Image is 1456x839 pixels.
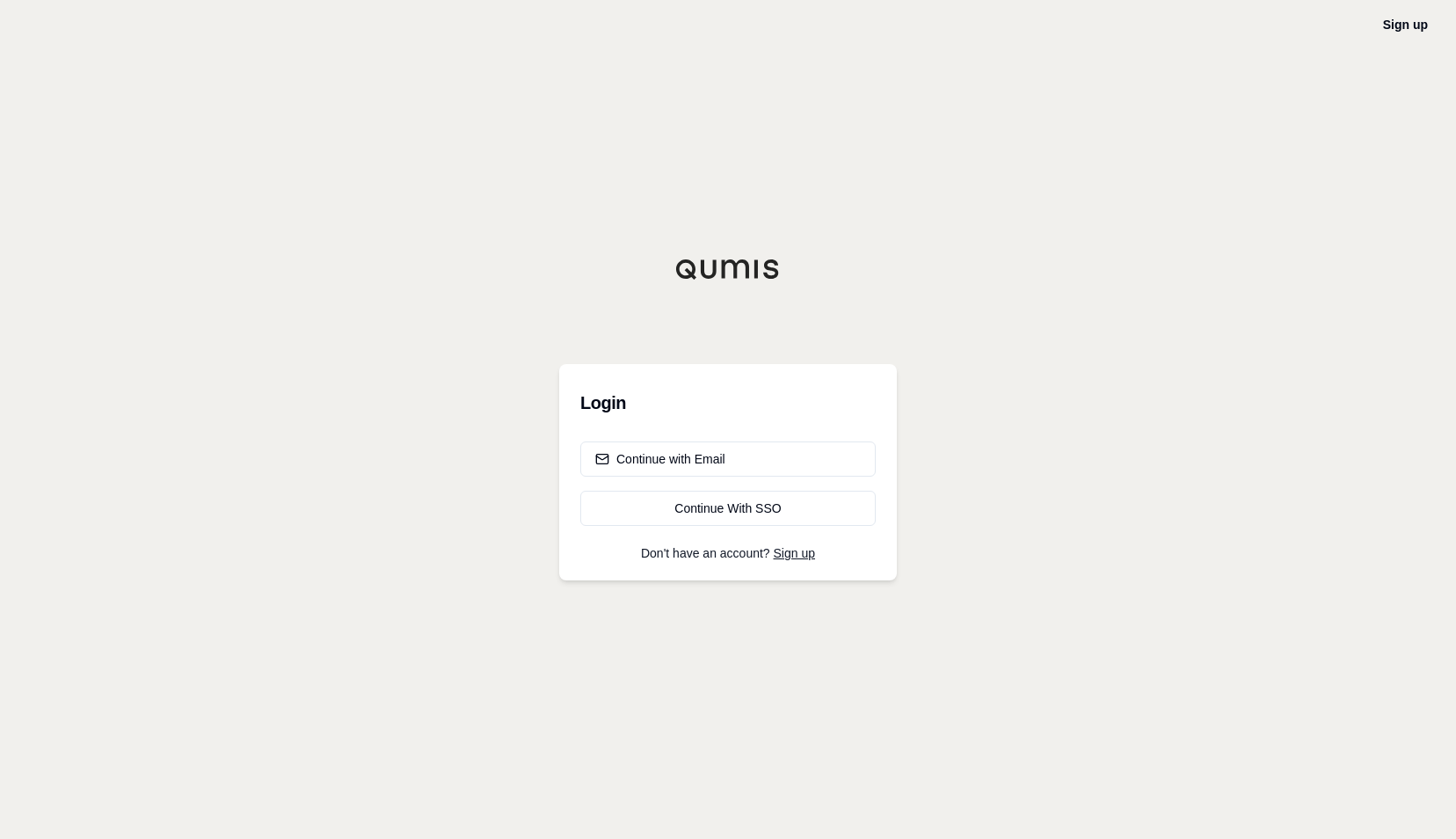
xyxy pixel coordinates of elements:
a: Sign up [774,546,815,560]
button: Continue with Email [580,441,876,477]
h3: Login [580,385,876,420]
img: Qumis [675,259,781,280]
div: Continue With SSO [595,500,861,517]
a: Continue With SSO [580,491,876,526]
p: Don't have an account? [580,547,876,559]
div: Continue with Email [595,450,725,468]
a: Sign up [1383,18,1428,32]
